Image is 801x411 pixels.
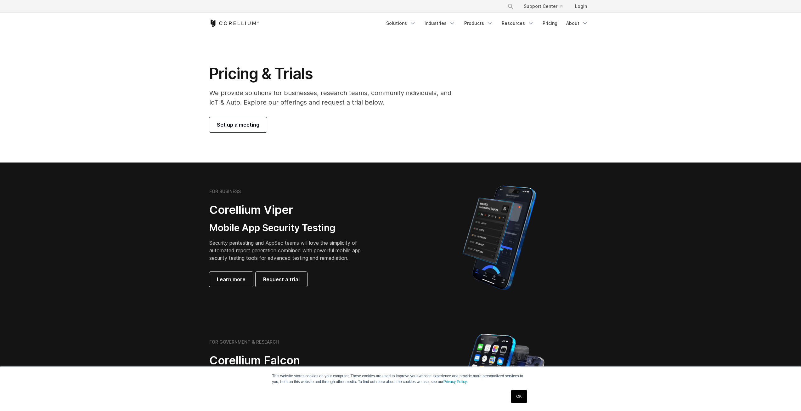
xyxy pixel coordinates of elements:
[209,117,267,132] a: Set up a meeting
[498,18,538,29] a: Resources
[209,88,460,107] p: We provide solutions for businesses, research teams, community individuals, and IoT & Auto. Explo...
[272,373,529,385] p: This website stores cookies on your computer. These cookies are used to improve your website expe...
[209,203,370,217] h2: Corellium Viper
[500,1,592,12] div: Navigation Menu
[263,276,300,283] span: Request a trial
[562,18,592,29] a: About
[505,1,516,12] button: Search
[570,1,592,12] a: Login
[209,239,370,262] p: Security pentesting and AppSec teams will love the simplicity of automated report generation comb...
[382,18,420,29] a: Solutions
[256,272,307,287] a: Request a trial
[539,18,561,29] a: Pricing
[519,1,567,12] a: Support Center
[209,272,253,287] a: Learn more
[421,18,459,29] a: Industries
[209,339,279,345] h6: FOR GOVERNMENT & RESEARCH
[452,183,547,293] img: Corellium MATRIX automated report on iPhone showing app vulnerability test results across securit...
[209,353,386,368] h2: Corellium Falcon
[209,64,460,83] h1: Pricing & Trials
[209,222,370,234] h3: Mobile App Security Testing
[217,276,245,283] span: Learn more
[443,380,468,384] a: Privacy Policy.
[209,189,241,194] h6: FOR BUSINESS
[382,18,592,29] div: Navigation Menu
[511,390,527,403] a: OK
[217,121,259,128] span: Set up a meeting
[460,18,497,29] a: Products
[209,20,259,27] a: Corellium Home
